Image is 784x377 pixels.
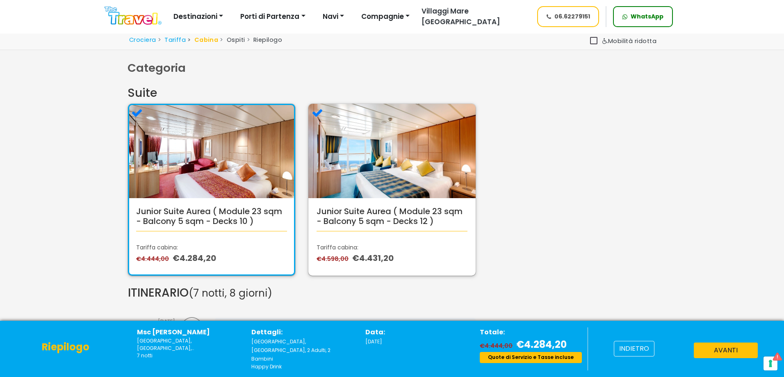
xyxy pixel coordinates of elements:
[631,12,663,21] span: WhatsApp
[105,7,162,25] img: Logo The Travel
[128,318,175,326] span: [DATE]
[516,338,567,351] span: €4.284,20
[186,36,218,45] li: Cabina
[317,9,349,25] button: Navi
[128,86,656,100] h3: Suite
[251,338,330,362] span: [GEOGRAPHIC_DATA], [GEOGRAPHIC_DATA], 2 Adulti, 2 Bambini
[694,343,758,358] button: avanti
[168,9,228,25] button: Destinazioni
[182,318,202,338] div: 1
[480,327,582,337] p: Totale:
[415,6,529,27] a: Villaggi Mare [GEOGRAPHIC_DATA]
[189,286,272,300] small: (7 notti, 8 giorni)
[480,342,515,350] span: €4.444,00
[602,37,656,45] span: Mobilità ridotta
[317,255,351,263] span: €4.598,00
[42,341,89,353] h4: Riepilogo
[137,327,239,337] p: Msc [PERSON_NAME]
[164,36,186,44] a: Tariffa
[129,36,156,44] a: Crociera
[128,286,476,300] h3: ITINERARIO
[365,327,467,337] p: Data:
[352,252,394,264] span: €4.431,20
[235,9,310,25] button: Porti di Partenza
[317,243,467,252] p: Tariffa cabina:
[308,104,476,198] img: SR2.webp
[365,338,382,345] span: [DATE]
[480,352,582,363] div: Quote di Servizio e Tasse incluse
[218,36,245,45] li: Ospiti
[128,60,656,77] div: Categoria
[317,206,467,226] h5: Junior Suite Aurea ( Module 23 sqm - Balcony 5 sqm - Decks 12 )
[137,352,239,359] p: 7 notti
[613,6,673,27] a: WhatsApp
[251,327,353,337] p: Dettagli:
[356,9,415,25] button: Compagnie
[537,6,599,27] a: 06.62279151
[614,341,654,356] button: indietro
[245,36,283,45] li: Riepilogo
[251,363,353,370] p: Happy Drink
[554,12,590,21] span: 06.62279151
[422,6,500,27] span: Villaggi Mare [GEOGRAPHIC_DATA]
[137,337,239,352] small: Italia, Grecia, Turchia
